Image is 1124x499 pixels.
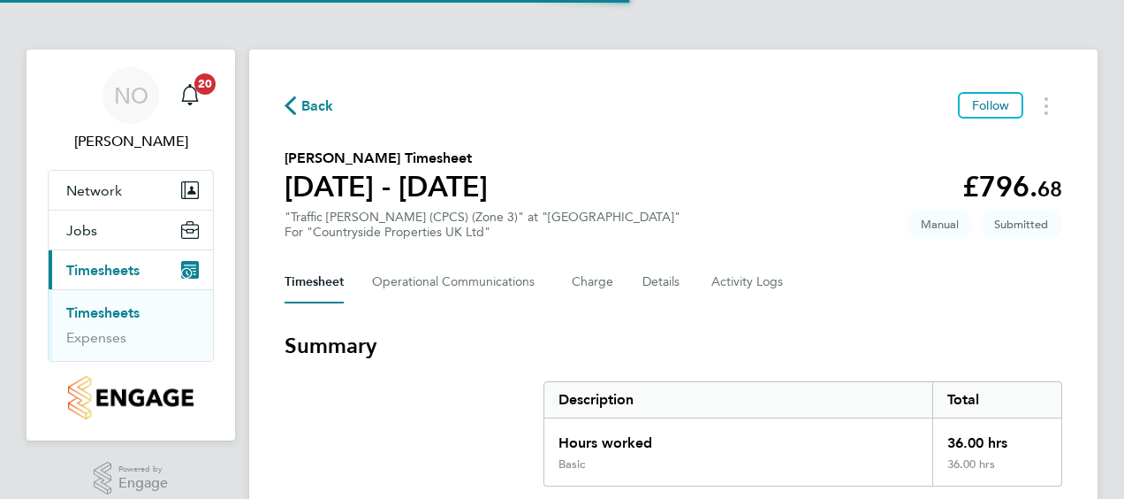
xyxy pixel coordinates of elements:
[66,222,97,239] span: Jobs
[980,210,1062,239] span: This timesheet is Submitted.
[1030,92,1062,119] button: Timesheets Menu
[285,261,344,303] button: Timesheet
[48,67,214,152] a: NO[PERSON_NAME]
[285,332,1062,360] h3: Summary
[958,92,1023,119] button: Follow
[972,97,1009,113] span: Follow
[301,96,334,117] span: Back
[49,250,213,289] button: Timesheets
[544,418,932,457] div: Hours worked
[48,376,214,419] a: Go to home page
[194,73,216,95] span: 20
[118,462,168,477] span: Powered by
[49,171,213,210] button: Network
[114,84,148,107] span: NO
[907,210,973,239] span: This timesheet was manually created.
[66,182,122,199] span: Network
[172,67,208,124] a: 20
[27,50,235,441] nav: Main navigation
[285,95,334,117] button: Back
[711,261,786,303] button: Activity Logs
[66,262,140,279] span: Timesheets
[285,169,488,204] h1: [DATE] - [DATE]
[285,210,680,240] div: "Traffic [PERSON_NAME] (CPCS) (Zone 3)" at "[GEOGRAPHIC_DATA]"
[285,148,488,169] h2: [PERSON_NAME] Timesheet
[372,261,543,303] button: Operational Communications
[68,376,193,419] img: countryside-properties-logo-retina.png
[932,457,1061,486] div: 36.00 hrs
[558,457,585,472] div: Basic
[962,170,1062,203] app-decimal: £796.
[642,261,683,303] button: Details
[544,382,932,418] div: Description
[94,462,169,495] a: Powered byEngage
[66,329,126,346] a: Expenses
[932,418,1061,457] div: 36.00 hrs
[66,304,140,321] a: Timesheets
[49,211,213,249] button: Jobs
[572,261,614,303] button: Charge
[932,382,1061,418] div: Total
[285,225,680,240] div: For "Countryside Properties UK Ltd"
[49,289,213,361] div: Timesheets
[118,476,168,491] span: Engage
[543,381,1062,487] div: Summary
[48,131,214,152] span: Nick O'Shea
[1037,176,1062,202] span: 68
